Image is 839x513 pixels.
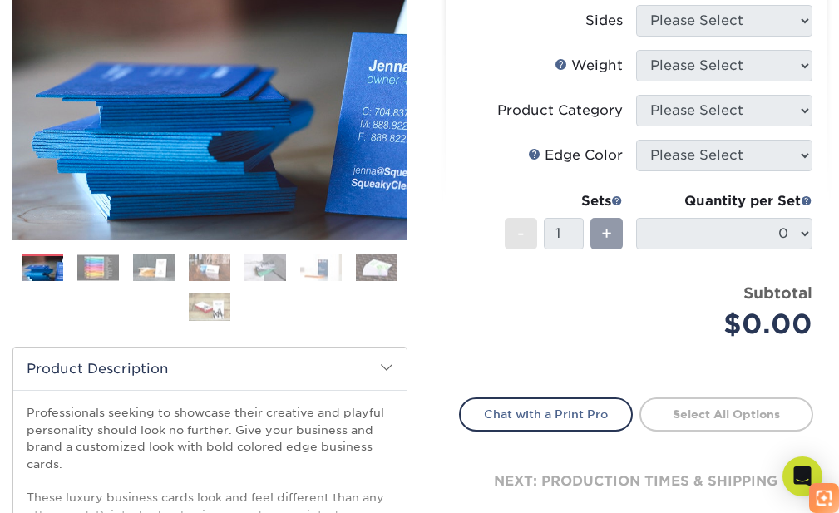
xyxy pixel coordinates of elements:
[636,191,812,211] div: Quantity per Set
[782,456,822,496] div: Open Intercom Messenger
[133,253,175,282] img: Business Cards 03
[497,101,623,121] div: Product Category
[244,253,286,282] img: Business Cards 05
[356,253,397,282] img: Business Cards 07
[4,462,141,507] iframe: Google Customer Reviews
[13,348,407,390] h2: Product Description
[189,293,230,322] img: Business Cards 08
[505,191,622,211] div: Sets
[639,397,813,431] a: Select All Options
[601,221,612,246] span: +
[300,253,342,282] img: Business Cards 06
[22,248,63,289] img: Business Cards 01
[528,146,623,165] div: Edge Color
[459,397,633,431] a: Chat with a Print Pro
[585,11,623,31] div: Sides
[743,284,812,302] strong: Subtotal
[77,254,119,280] img: Business Cards 02
[189,253,230,282] img: Business Cards 04
[555,56,623,76] div: Weight
[649,304,812,344] div: $0.00
[517,221,525,246] span: -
